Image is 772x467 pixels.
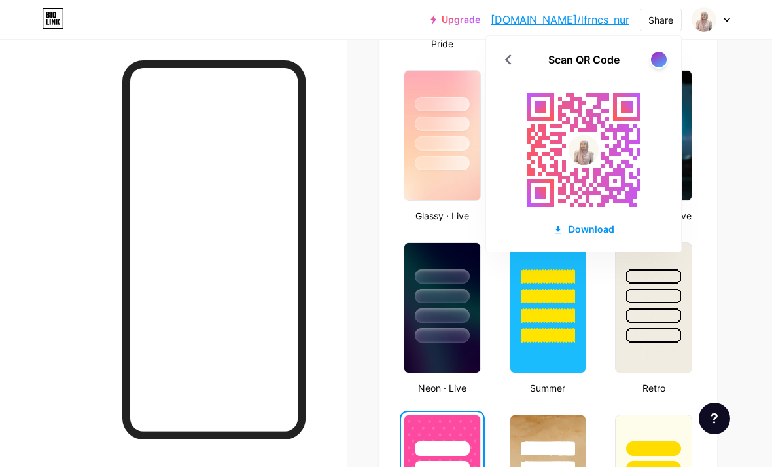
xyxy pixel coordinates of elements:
a: Upgrade [430,14,480,25]
div: Download [553,222,614,236]
div: Glassy · Live [400,209,485,223]
div: Summer [506,381,591,395]
div: Share [648,13,673,27]
a: [DOMAIN_NAME]/lfrncs_nur [491,12,629,28]
div: Scan QR Code [548,52,620,67]
div: Pride [400,37,485,50]
div: Neon · Live [400,381,485,395]
div: Retro [611,381,696,395]
img: Nur Hidayah [692,7,716,32]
